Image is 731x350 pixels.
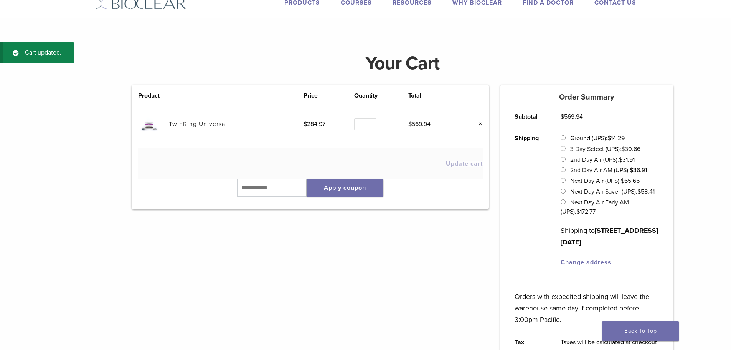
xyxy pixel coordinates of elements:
label: 2nd Day Air AM (UPS): [570,166,647,174]
th: Subtotal [506,106,552,128]
img: TwinRing Universal [138,113,161,135]
bdi: 36.91 [630,166,647,174]
span: $ [637,188,641,196]
p: Orders with expedited shipping will leave the warehouse same day if completed before 3:00pm Pacific. [515,279,658,325]
a: Change address [561,259,611,266]
th: Price [304,91,354,100]
bdi: 58.41 [637,188,655,196]
label: 2nd Day Air (UPS): [570,156,635,164]
a: Back To Top [602,321,679,341]
a: Remove this item [473,119,483,129]
label: Next Day Air Saver (UPS): [570,188,655,196]
strong: [STREET_ADDRESS][DATE] [561,226,658,246]
p: Shipping to . [561,225,658,248]
h5: Order Summary [500,93,673,102]
span: $ [630,166,633,174]
th: Shipping [506,128,552,273]
th: Total [408,91,460,100]
bdi: 284.97 [304,120,325,128]
span: $ [576,208,580,216]
span: $ [621,177,624,185]
a: TwinRing Universal [169,120,227,128]
span: $ [607,134,611,142]
bdi: 569.94 [561,113,583,121]
th: Quantity [354,91,408,100]
span: $ [561,113,564,121]
button: Apply coupon [307,179,383,197]
bdi: 30.66 [621,145,640,153]
label: 3 Day Select (UPS): [570,145,640,153]
span: $ [408,120,412,128]
label: Next Day Air Early AM (UPS): [561,199,629,216]
bdi: 14.29 [607,134,625,142]
th: Product [138,91,169,100]
bdi: 172.77 [576,208,596,216]
label: Ground (UPS): [570,134,625,142]
h1: Your Cart [126,54,679,73]
label: Next Day Air (UPS): [570,177,640,185]
bdi: 65.65 [621,177,640,185]
button: Update cart [446,161,483,167]
bdi: 31.91 [619,156,635,164]
span: $ [619,156,622,164]
span: $ [621,145,625,153]
bdi: 569.94 [408,120,431,128]
span: $ [304,120,307,128]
